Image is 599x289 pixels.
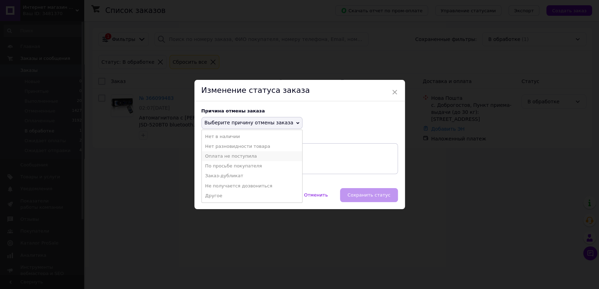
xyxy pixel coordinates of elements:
[202,181,302,191] li: Не получается дозвониться
[297,188,335,202] button: Отменить
[304,192,328,198] span: Отменить
[202,171,302,181] li: Заказ-дубликат
[202,142,302,151] li: Нет разновидности товара
[392,86,398,98] span: ×
[194,80,405,101] div: Изменение статуса заказа
[202,132,302,142] li: Нет в наличии
[202,161,302,171] li: По просьбе покупателя
[201,108,398,113] div: Причина отмены заказа
[202,151,302,161] li: Оплата не поступила
[205,120,293,125] span: Выберите причину отмены заказа
[202,191,302,201] li: Другое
